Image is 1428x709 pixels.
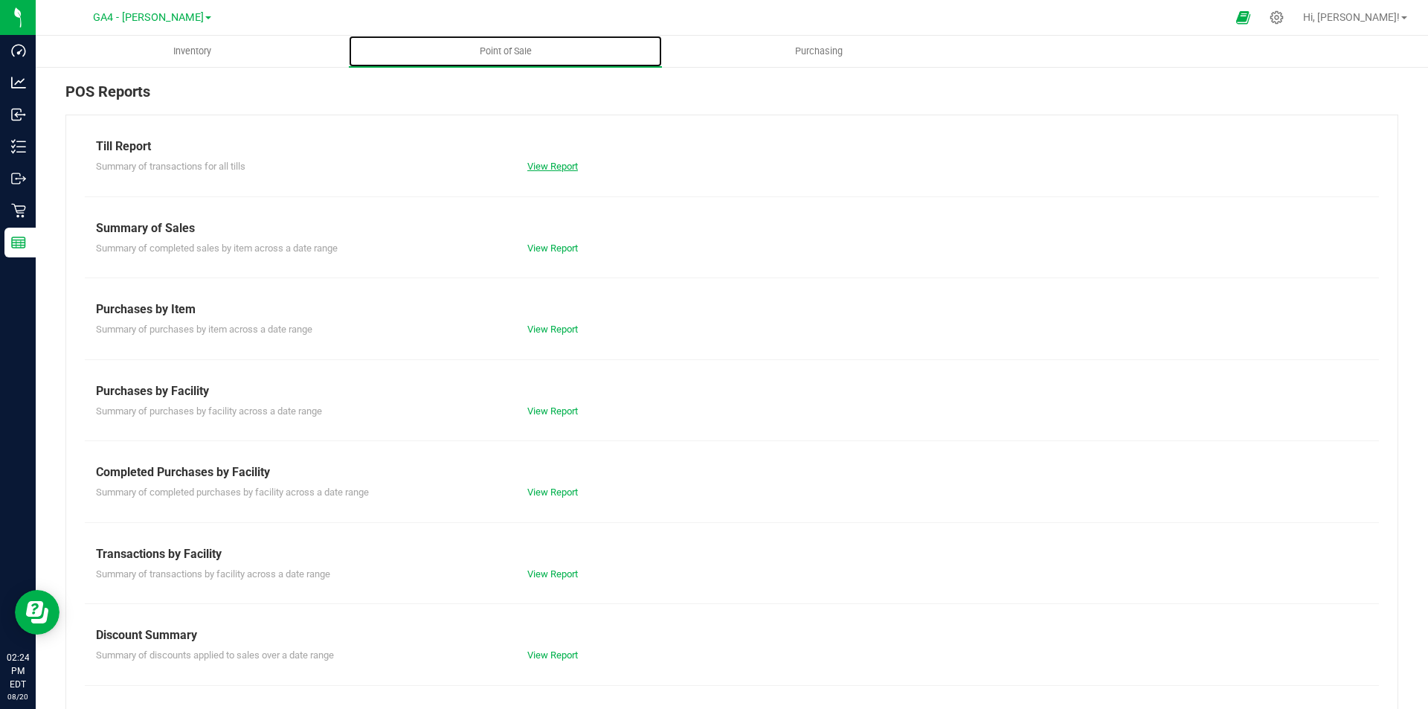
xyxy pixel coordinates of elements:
a: Inventory [36,36,349,67]
span: Summary of completed purchases by facility across a date range [96,487,369,498]
div: Manage settings [1267,10,1286,25]
span: GA4 - [PERSON_NAME] [93,11,204,24]
p: 08/20 [7,691,29,702]
inline-svg: Reports [11,235,26,250]
p: 02:24 PM EDT [7,651,29,691]
div: POS Reports [65,80,1398,115]
a: View Report [527,487,578,498]
inline-svg: Inbound [11,107,26,122]
div: Transactions by Facility [96,545,1368,563]
div: Till Report [96,138,1368,155]
span: Open Ecommerce Menu [1226,3,1260,32]
div: Summary of Sales [96,219,1368,237]
div: Discount Summary [96,626,1368,644]
span: Summary of purchases by item across a date range [96,324,312,335]
div: Completed Purchases by Facility [96,463,1368,481]
span: Purchasing [775,45,863,58]
inline-svg: Analytics [11,75,26,90]
inline-svg: Inventory [11,139,26,154]
a: Purchasing [662,36,975,67]
a: View Report [527,649,578,661]
span: Summary of purchases by facility across a date range [96,405,322,417]
inline-svg: Outbound [11,171,26,186]
span: Summary of completed sales by item across a date range [96,243,338,254]
div: Purchases by Item [96,301,1368,318]
span: Point of Sale [460,45,552,58]
a: View Report [527,243,578,254]
a: View Report [527,161,578,172]
iframe: Resource center [15,590,59,635]
a: Point of Sale [349,36,662,67]
span: Summary of discounts applied to sales over a date range [96,649,334,661]
inline-svg: Retail [11,203,26,218]
a: View Report [527,568,578,580]
span: Hi, [PERSON_NAME]! [1303,11,1400,23]
inline-svg: Dashboard [11,43,26,58]
a: View Report [527,324,578,335]
span: Inventory [153,45,231,58]
span: Summary of transactions for all tills [96,161,245,172]
div: Purchases by Facility [96,382,1368,400]
span: Summary of transactions by facility across a date range [96,568,330,580]
a: View Report [527,405,578,417]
